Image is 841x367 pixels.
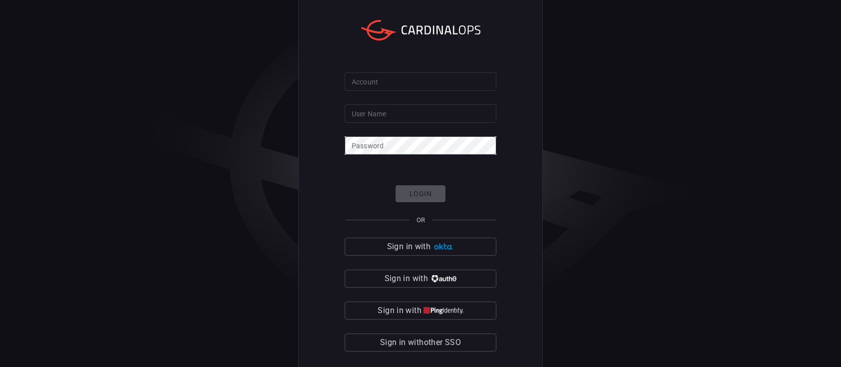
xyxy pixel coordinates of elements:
button: Sign in withother SSO [345,334,496,352]
button: Sign in with [345,270,496,288]
img: Ad5vKXme8s1CQAAAABJRU5ErkJggg== [432,243,454,251]
span: Sign in with [385,272,428,286]
span: Sign in with [387,240,430,254]
button: Sign in with [345,238,496,256]
input: Type your account [345,72,496,91]
span: Sign in with [378,304,421,318]
img: quu4iresuhQAAAABJRU5ErkJggg== [423,307,463,315]
img: vP8Hhh4KuCH8AavWKdZY7RZgAAAAASUVORK5CYII= [430,275,456,283]
button: Sign in with [345,302,496,320]
input: Type your user name [345,104,496,123]
span: Sign in with other SSO [380,336,461,350]
span: OR [417,216,425,224]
